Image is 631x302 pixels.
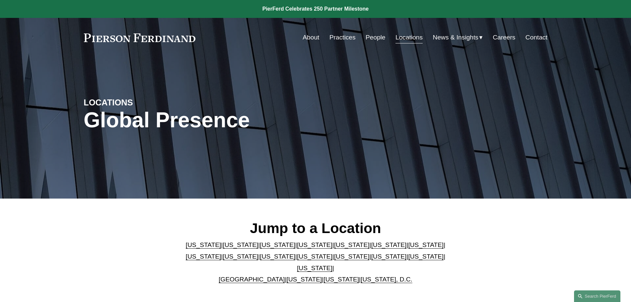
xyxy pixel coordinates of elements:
a: Contact [525,31,547,44]
h4: LOCATIONS [84,97,200,108]
a: Locations [395,31,423,44]
a: [US_STATE] [297,241,333,248]
span: News & Insights [433,32,479,43]
a: About [303,31,319,44]
h2: Jump to a Location [180,219,451,237]
a: [US_STATE] [260,253,295,260]
a: Practices [329,31,355,44]
a: [US_STATE] [223,253,258,260]
a: [US_STATE] [334,253,369,260]
a: [US_STATE] [408,241,444,248]
h1: Global Presence [84,108,393,132]
a: [US_STATE] [223,241,258,248]
a: [US_STATE] [287,276,322,283]
a: folder dropdown [433,31,483,44]
a: [GEOGRAPHIC_DATA] [219,276,285,283]
a: Careers [493,31,515,44]
a: [US_STATE] [297,265,333,272]
a: Search this site [574,290,620,302]
a: [US_STATE] [186,253,221,260]
a: [US_STATE] [297,253,333,260]
a: [US_STATE] [371,253,406,260]
a: People [366,31,386,44]
a: [US_STATE] [408,253,444,260]
a: [US_STATE] [371,241,406,248]
a: [US_STATE] [324,276,359,283]
a: [US_STATE] [334,241,369,248]
p: | | | | | | | | | | | | | | | | | | [180,239,451,285]
a: [US_STATE] [186,241,221,248]
a: [US_STATE] [260,241,295,248]
a: [US_STATE], D.C. [361,276,412,283]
